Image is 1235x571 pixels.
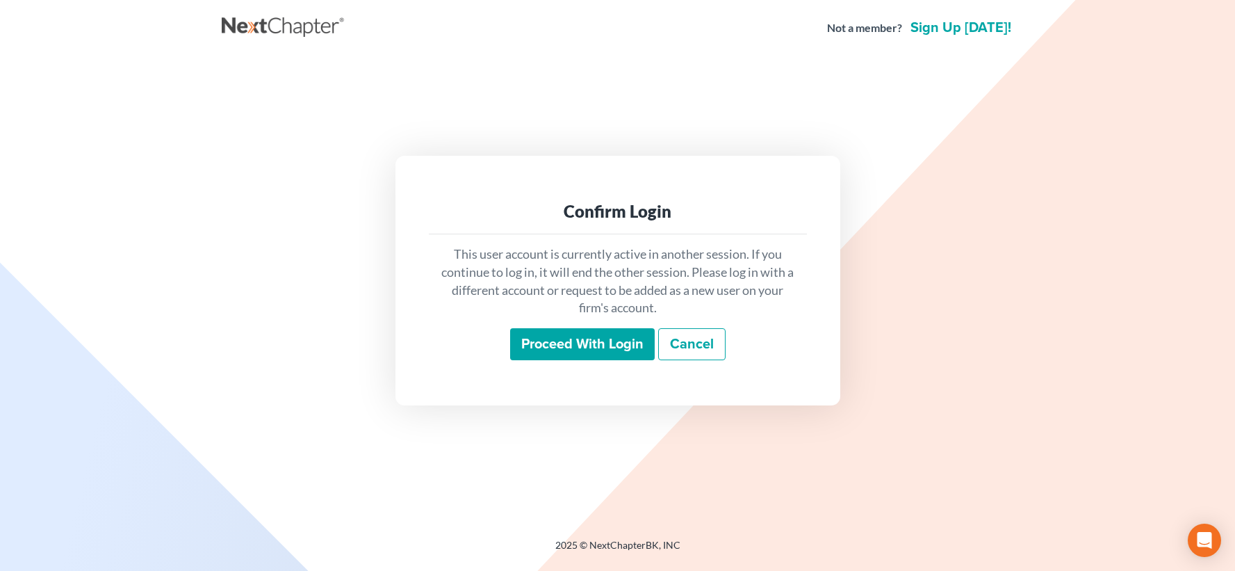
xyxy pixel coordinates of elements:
p: This user account is currently active in another session. If you continue to log in, it will end ... [440,246,796,317]
a: Sign up [DATE]! [908,21,1014,35]
div: Open Intercom Messenger [1188,524,1221,557]
div: Confirm Login [440,200,796,223]
a: Cancel [658,328,726,360]
strong: Not a member? [827,20,902,36]
div: 2025 © NextChapterBK, INC [222,538,1014,563]
input: Proceed with login [510,328,655,360]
